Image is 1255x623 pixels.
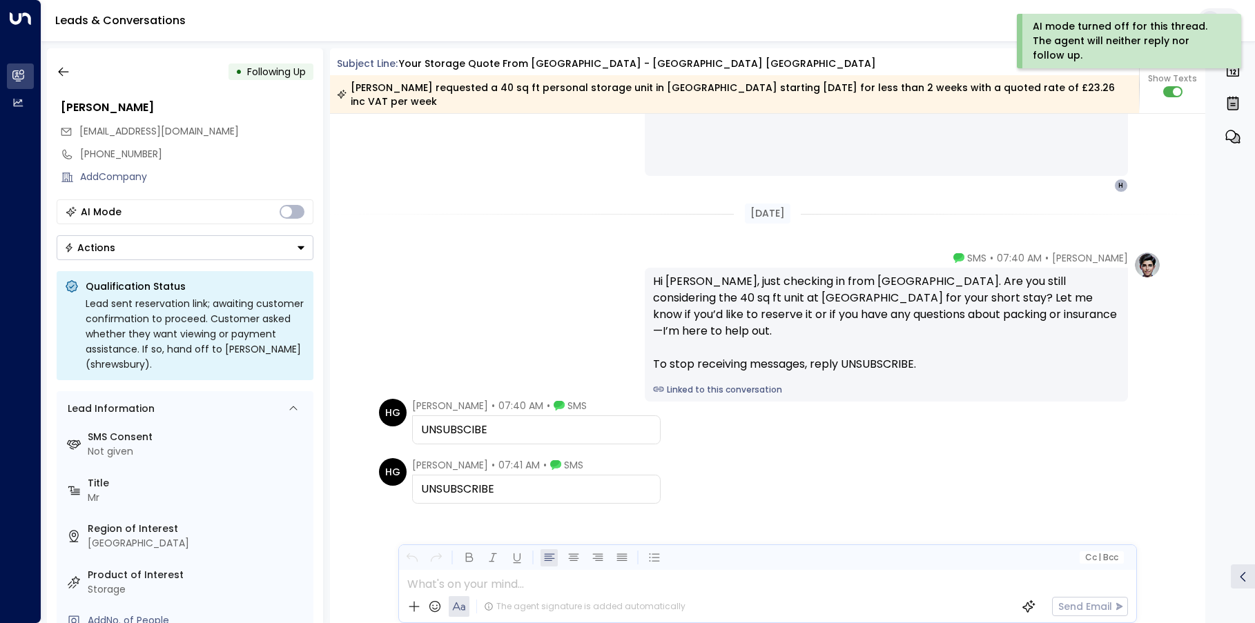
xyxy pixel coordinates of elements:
[235,59,242,84] div: •
[1033,19,1223,63] div: AI mode turned off for this thread. The agent will neither reply nor follow up.
[79,124,239,139] span: Harveyfordy8@myself.com
[653,384,1120,396] a: Linked to this conversation
[88,491,308,505] div: Mr
[567,399,587,413] span: SMS
[64,241,115,254] div: Actions
[412,399,488,413] span: [PERSON_NAME]
[492,399,495,413] span: •
[88,568,308,582] label: Product of Interest
[543,458,547,472] span: •
[88,444,308,459] div: Not given
[498,458,540,472] span: 07:41 AM
[88,476,308,491] label: Title
[492,458,495,472] span: •
[484,600,685,613] div: The agent signature is added automatically
[80,170,313,184] div: AddCompany
[86,296,305,372] div: Lead sent reservation link; awaiting customer confirmation to proceed. Customer asked whether the...
[997,251,1042,265] span: 07:40 AM
[247,65,306,79] span: Following Up
[1134,251,1161,279] img: profile-logo.png
[421,481,652,497] div: UNSUBSCRIBE
[379,458,407,486] div: HG
[80,147,313,161] div: [PHONE_NUMBER]
[403,549,420,566] button: Undo
[399,57,876,71] div: Your storage quote from [GEOGRAPHIC_DATA] - [GEOGRAPHIC_DATA] [GEOGRAPHIC_DATA]
[564,458,583,472] span: SMS
[990,251,993,265] span: •
[498,399,543,413] span: 07:40 AM
[57,235,313,260] div: Button group with a nested menu
[421,422,652,438] div: UNSUBSCIBE
[61,99,313,116] div: [PERSON_NAME]
[427,549,445,566] button: Redo
[547,399,550,413] span: •
[745,204,790,224] div: [DATE]
[55,12,186,28] a: Leads & Conversations
[1052,251,1128,265] span: [PERSON_NAME]
[1114,179,1128,192] div: H
[86,279,305,293] p: Qualification Status
[57,235,313,260] button: Actions
[967,251,986,265] span: SMS
[1084,553,1118,562] span: Cc Bcc
[88,430,308,444] label: SMS Consent
[1045,251,1049,265] span: •
[412,458,488,472] span: [PERSON_NAME]
[653,273,1120,373] div: Hi [PERSON_NAME], just checking in from [GEOGRAPHIC_DATA]. Are you still considering the 40 sq ft...
[1098,553,1101,562] span: |
[63,402,155,416] div: Lead Information
[1148,72,1197,85] span: Show Texts
[337,57,398,70] span: Subject Line:
[337,81,1131,108] div: [PERSON_NAME] requested a 40 sq ft personal storage unit in [GEOGRAPHIC_DATA] starting [DATE] for...
[1079,551,1123,564] button: Cc|Bcc
[88,536,308,551] div: [GEOGRAPHIC_DATA]
[88,522,308,536] label: Region of Interest
[79,124,239,138] span: [EMAIL_ADDRESS][DOMAIN_NAME]
[81,205,121,219] div: AI Mode
[88,582,308,597] div: Storage
[379,399,407,426] div: HG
